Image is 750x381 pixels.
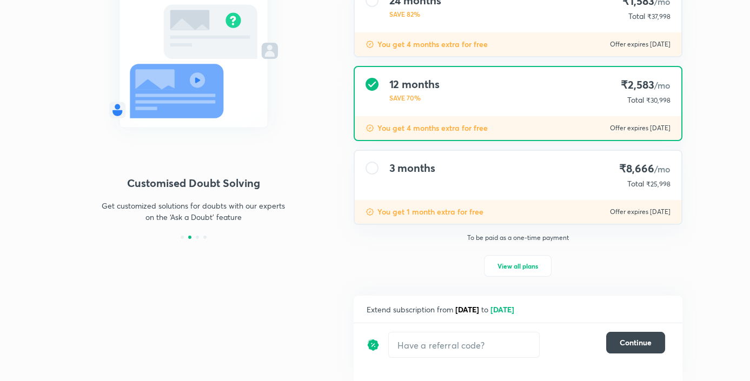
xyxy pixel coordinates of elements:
[455,304,479,315] span: [DATE]
[646,96,671,104] span: ₹30,998
[646,180,671,188] span: ₹25,998
[610,124,671,132] p: Offer expires [DATE]
[389,78,440,91] h4: 12 months
[367,304,516,315] span: Extend subscription from to
[377,123,488,133] p: You get 4 months extra for free
[610,208,671,216] p: Offer expires [DATE]
[377,39,488,50] p: You get 4 months extra for free
[367,332,380,358] img: discount
[610,40,671,49] p: Offer expires [DATE]
[628,11,645,22] p: Total
[366,40,374,49] img: discount
[68,175,319,191] h4: Customised Doubt Solving
[389,332,539,358] input: Have a referral code?
[366,208,374,216] img: discount
[389,9,441,19] p: SAVE 82%
[654,163,671,175] span: /mo
[627,178,644,189] p: Total
[647,12,671,21] span: ₹37,998
[345,233,691,242] p: To be paid as a one-time payment
[490,304,514,315] span: [DATE]
[377,206,483,217] p: You get 1 month extra for free
[484,255,552,277] button: View all plans
[606,332,665,353] button: Continue
[627,95,644,105] p: Total
[621,78,670,92] h4: ₹2,583
[99,200,288,223] p: Get customized solutions for doubts with our experts on the ‘Ask a Doubt’ feature
[620,337,652,348] span: Continue
[389,162,435,175] h4: 3 months
[366,124,374,132] img: discount
[619,162,670,176] h4: ₹8,666
[497,260,538,271] span: View all plans
[654,79,671,91] span: /mo
[389,93,440,103] p: SAVE 70%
